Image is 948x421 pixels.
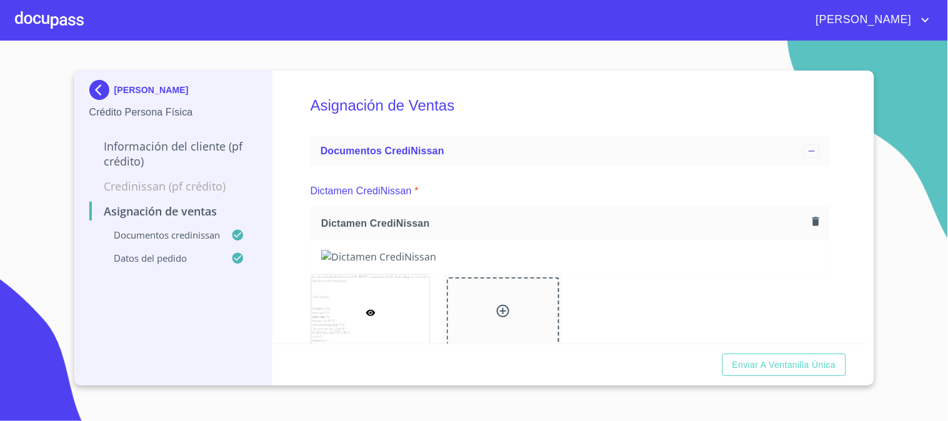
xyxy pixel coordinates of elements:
p: Credinissan (PF crédito) [89,179,257,194]
p: Documentos CrediNissan [89,229,232,241]
p: [PERSON_NAME] [114,85,189,95]
span: [PERSON_NAME] [807,10,918,30]
p: Dictamen CrediNissan [311,184,412,199]
img: Dictamen CrediNissan [321,250,819,264]
p: Datos del pedido [89,252,232,264]
img: Docupass spot blue [89,80,114,100]
p: Asignación de Ventas [89,204,257,219]
span: Enviar a Ventanilla única [732,357,836,373]
button: account of current user [807,10,933,30]
p: Crédito Persona Física [89,105,257,120]
div: [PERSON_NAME] [89,80,257,105]
span: Dictamen CrediNissan [321,217,807,230]
span: Documentos CrediNissan [321,146,444,156]
div: Documentos CrediNissan [311,136,830,166]
h5: Asignación de Ventas [311,80,830,131]
p: Información del cliente (PF crédito) [89,139,257,169]
button: Enviar a Ventanilla única [722,354,846,377]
